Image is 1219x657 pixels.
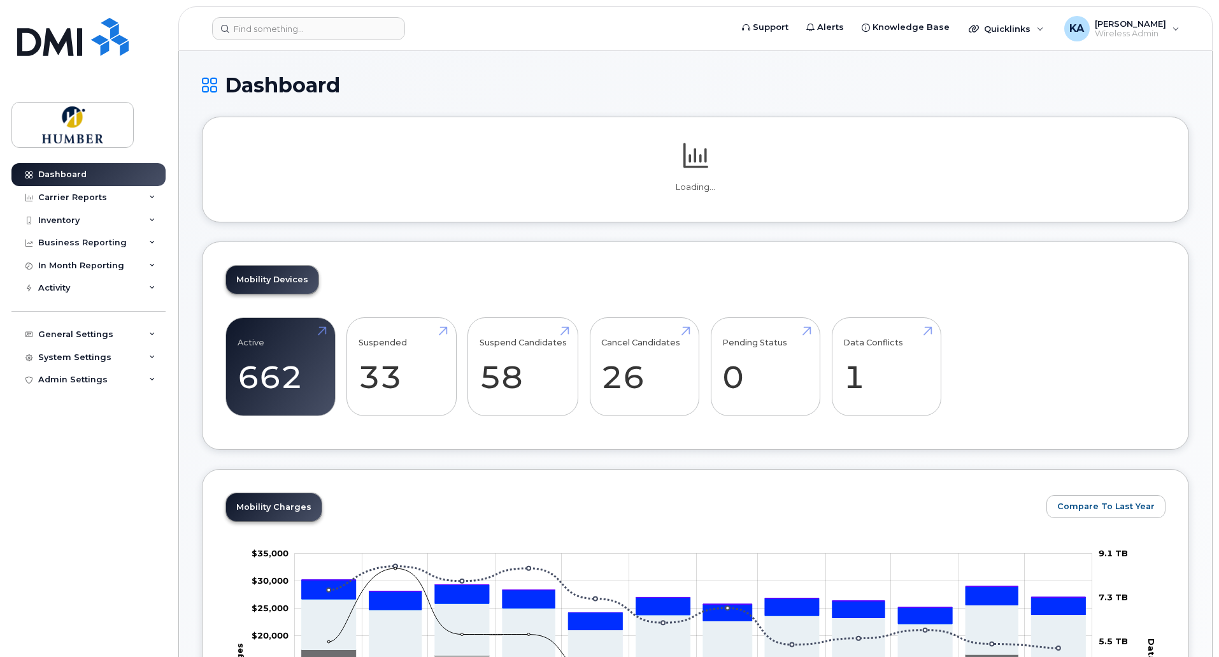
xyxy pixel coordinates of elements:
p: Loading... [225,182,1166,193]
g: $0 [252,630,289,640]
tspan: $20,000 [252,630,289,640]
g: $0 [252,548,289,558]
a: Cancel Candidates 26 [601,325,687,409]
a: Active 662 [238,325,324,409]
tspan: 7.3 TB [1099,592,1128,602]
span: Compare To Last Year [1057,500,1155,512]
tspan: 9.1 TB [1099,548,1128,558]
tspan: 5.5 TB [1099,636,1128,646]
a: Mobility Charges [226,493,322,521]
tspan: $35,000 [252,548,289,558]
tspan: $25,000 [252,603,289,613]
h1: Dashboard [202,74,1189,96]
button: Compare To Last Year [1046,495,1166,518]
a: Suspended 33 [359,325,445,409]
a: Pending Status 0 [722,325,808,409]
a: Suspend Candidates 58 [480,325,567,409]
g: HST [302,580,1086,630]
g: $0 [252,575,289,586]
a: Mobility Devices [226,266,318,294]
tspan: $30,000 [252,575,289,586]
g: $0 [252,603,289,613]
a: Data Conflicts 1 [843,325,929,409]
